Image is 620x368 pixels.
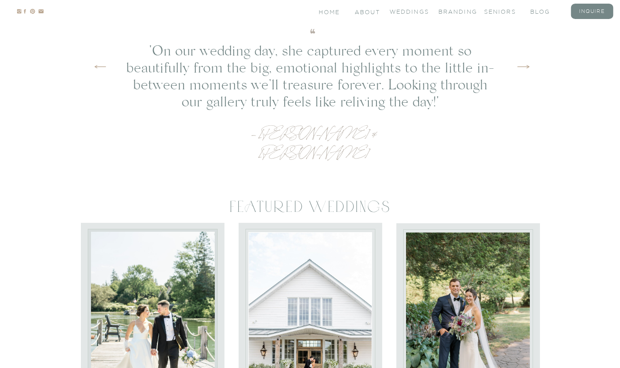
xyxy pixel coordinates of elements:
[438,8,471,15] a: branding
[224,193,396,209] h2: Featured weddings
[484,8,516,15] a: seniors
[319,8,341,15] a: Home
[231,122,398,147] p: _ [PERSON_NAME] & [PERSON_NAME]
[124,45,497,113] p: "On our wedding day, she captured every moment so beautifully from the big, emotional highlights ...
[530,8,563,15] a: blog
[389,8,422,15] a: Weddings
[576,8,608,15] a: inquire
[355,8,379,15] a: About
